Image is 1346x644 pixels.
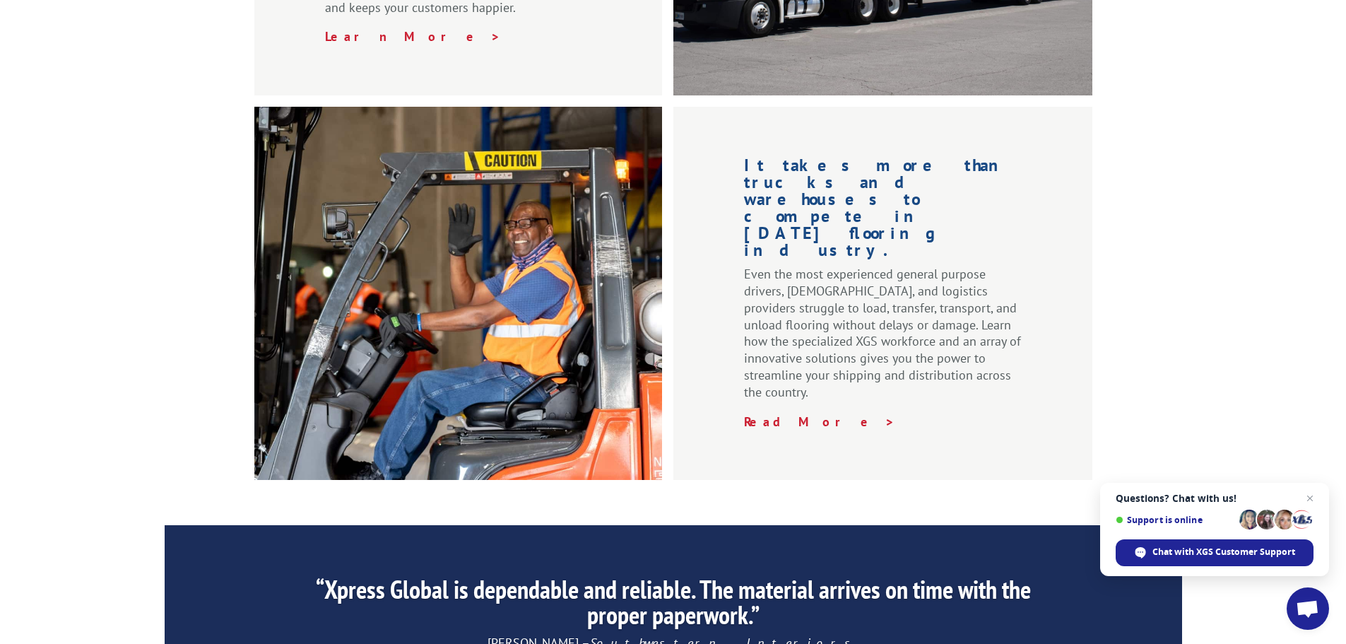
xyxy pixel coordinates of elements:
[325,28,501,45] a: Learn More >
[1287,587,1329,630] a: Open chat
[744,157,1022,266] h1: It takes more than trucks and warehouses to compete in [DATE] flooring industry.
[1116,539,1313,566] span: Chat with XGS Customer Support
[297,577,1049,635] h2: “Xpress Global is dependable and reliable. The material arrives on time with the proper paperwork.”
[1116,515,1234,525] span: Support is online
[744,266,1022,413] p: Even the most experienced general purpose drivers, [DEMOGRAPHIC_DATA], and logistics providers st...
[744,414,895,430] a: Read More >
[1116,493,1313,504] span: Questions? Chat with us!
[1152,546,1295,558] span: Chat with XGS Customer Support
